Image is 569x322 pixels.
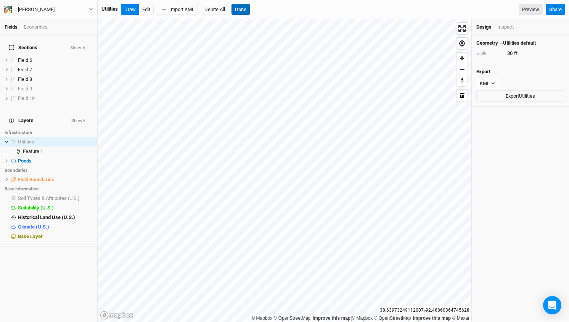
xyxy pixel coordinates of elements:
button: Done [231,4,250,15]
h4: Export [476,69,564,75]
div: Tom Sawyer_CRCL [18,6,55,13]
span: Field 7 [18,67,32,72]
button: Delete [456,90,468,101]
div: [PERSON_NAME] [18,6,55,13]
div: Suitability (U.S.) [18,205,93,211]
button: Find my location [456,38,468,49]
a: Preview [519,4,543,15]
button: Draw [121,4,139,15]
a: Fields [5,24,18,30]
a: Maxar [452,316,469,321]
a: Mapbox logo [100,311,133,320]
button: Reset bearing to north [456,75,468,86]
span: Suitability (U.S.) [18,205,54,211]
div: Utilities [101,6,118,13]
div: Climate (U.S.) [18,224,93,230]
div: Utilities [18,139,93,145]
div: Field 6 [18,57,93,63]
div: Feature 1 [23,148,93,155]
div: KML [480,80,490,87]
button: KML [476,78,499,89]
div: | [251,314,469,322]
button: Show All [70,45,88,51]
button: Enter fullscreen [456,23,468,34]
div: Open Intercom Messenger [543,296,561,314]
button: Import KML [157,4,198,15]
div: width [476,51,503,56]
span: Field Boundaries [18,177,54,182]
span: Climate (U.S.) [18,224,49,230]
span: Field 8 [18,76,32,82]
span: Field 6 [18,57,32,63]
div: Field Boundaries [18,177,93,183]
span: Layers [9,118,34,124]
button: Edit [139,4,154,15]
a: OpenStreetMap [274,316,311,321]
button: Zoom in [456,53,468,64]
div: Field 10 [18,95,93,101]
span: Ponds [18,158,32,164]
a: Improve this map [313,316,350,321]
span: Sections [9,45,37,51]
a: Improve this map [413,316,451,321]
div: 38.63973249112007 , -92.46860364745628 [378,306,471,314]
div: Historical Land Use (U.S.) [18,214,93,221]
div: Field 7 [18,67,93,73]
h4: Geometry — Utilities default [476,40,564,46]
div: Inspect [497,24,514,31]
button: ShowAll [71,118,88,124]
span: Field 10 [18,95,35,101]
canvas: Map [98,19,471,322]
button: Zoom out [456,64,468,75]
div: Design [476,24,491,31]
button: ExportUtilities [476,90,564,102]
span: Soil Types & Attributes (U.S.) [18,195,80,201]
button: [PERSON_NAME] [4,5,93,14]
div: Ponds [18,158,93,164]
span: Historical Land Use (U.S.) [18,214,75,220]
span: Base Layer [18,233,43,239]
a: OpenStreetMap [374,316,411,321]
span: Feature 1 [23,148,43,154]
div: Soil Types & Attributes (U.S.) [18,195,93,201]
button: Share [546,4,565,15]
div: Base Layer [18,233,93,240]
span: Utilities [18,139,34,145]
button: Delete All [201,4,228,15]
div: Field 9 [18,86,93,92]
a: Mapbox [251,316,272,321]
span: Field 9 [18,86,32,92]
div: Economics [24,24,48,31]
a: Mapbox [352,316,373,321]
div: Field 8 [18,76,93,82]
